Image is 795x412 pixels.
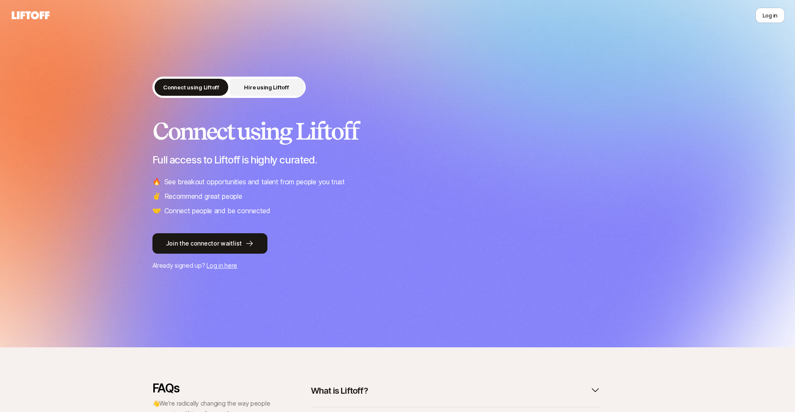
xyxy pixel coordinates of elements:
a: Join the connector waitlist [152,233,643,254]
p: FAQs [152,381,272,395]
span: 🔥 [152,176,161,187]
span: ✌️ [152,191,161,202]
p: Hire using Liftoff [244,83,289,92]
button: What is Liftoff? [311,381,600,400]
p: Full access to Liftoff is highly curated. [152,154,643,166]
span: 🤝 [152,205,161,216]
p: What is Liftoff? [311,385,368,397]
p: Already signed up? [152,260,643,271]
p: Recommend great people [164,191,242,202]
h2: Connect using Liftoff [152,118,643,144]
p: Connect using Liftoff [163,83,219,92]
p: Connect people and be connected [164,205,270,216]
button: Join the connector waitlist [152,233,267,254]
p: See breakout opportunities and talent from people you trust [164,176,345,187]
button: Log in [755,8,785,23]
a: Log in here [207,262,237,269]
